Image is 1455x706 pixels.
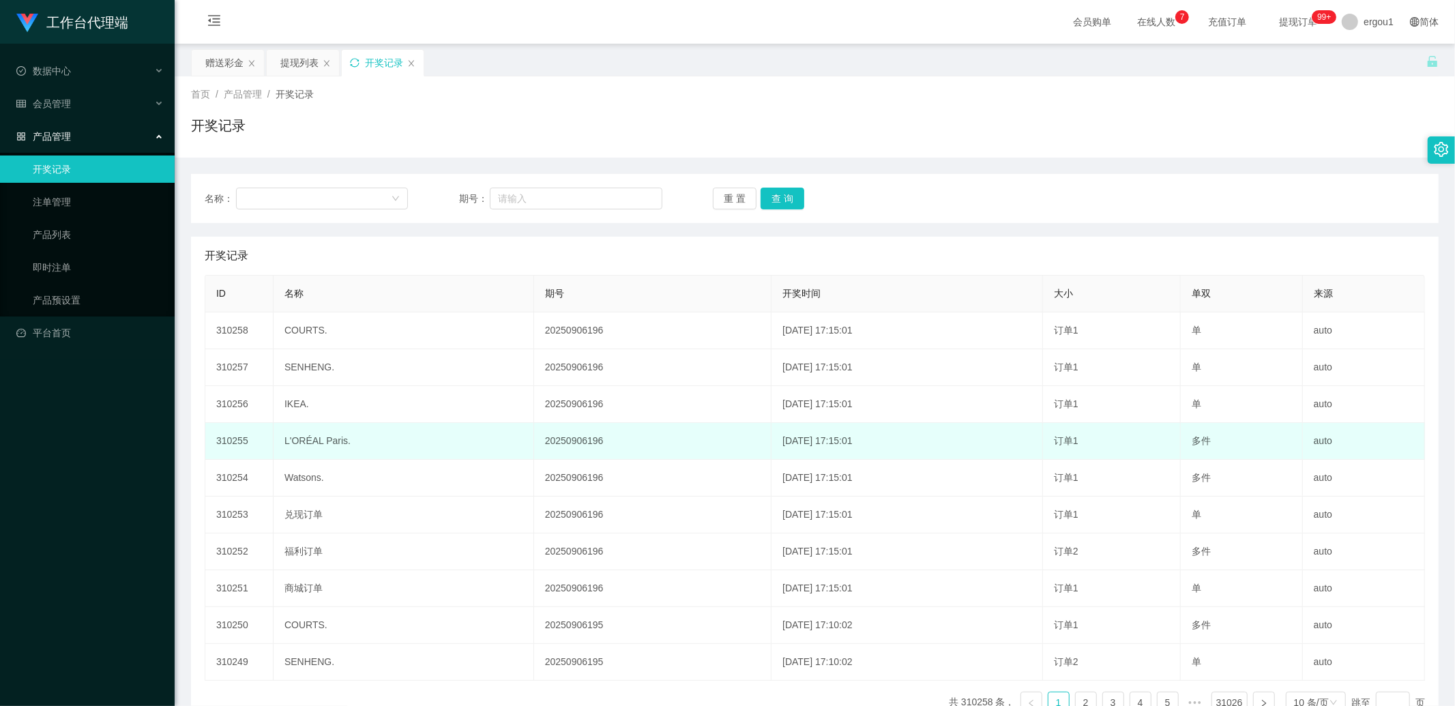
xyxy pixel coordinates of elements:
[205,460,274,497] td: 310254
[1054,546,1078,557] span: 订单2
[191,89,210,100] span: 首页
[248,59,256,68] i: 图标: close
[284,288,304,299] span: 名称
[1303,644,1425,681] td: auto
[1312,10,1336,24] sup: 1095
[191,1,237,44] i: 图标: menu-fold
[1303,497,1425,533] td: auto
[1303,607,1425,644] td: auto
[46,1,128,44] h1: 工作台代理端
[771,423,1043,460] td: [DATE] 17:15:01
[191,115,246,136] h1: 开奖记录
[1434,142,1449,157] i: 图标: setting
[407,59,415,68] i: 图标: close
[205,607,274,644] td: 310250
[33,156,164,183] a: 开奖记录
[1303,533,1425,570] td: auto
[771,460,1043,497] td: [DATE] 17:15:01
[1192,546,1211,557] span: 多件
[1303,349,1425,386] td: auto
[1175,10,1189,24] sup: 7
[205,644,274,681] td: 310249
[274,644,534,681] td: SENHENG.
[1054,435,1078,446] span: 订单1
[16,14,38,33] img: logo.9652507e.png
[534,312,771,349] td: 20250906196
[205,349,274,386] td: 310257
[274,423,534,460] td: L'ORÉAL Paris.
[713,188,756,209] button: 重 置
[350,58,359,68] i: 图标: sync
[274,460,534,497] td: Watsons.
[1303,460,1425,497] td: auto
[205,423,274,460] td: 310255
[267,89,270,100] span: /
[1410,17,1420,27] i: 图标: global
[205,386,274,423] td: 310256
[1130,17,1182,27] span: 在线人数
[16,16,128,27] a: 工作台代理端
[771,570,1043,607] td: [DATE] 17:15:01
[205,533,274,570] td: 310252
[205,570,274,607] td: 310251
[216,89,218,100] span: /
[771,349,1043,386] td: [DATE] 17:15:01
[33,221,164,248] a: 产品列表
[1303,312,1425,349] td: auto
[205,192,236,206] span: 名称：
[490,188,662,209] input: 请输入
[1303,423,1425,460] td: auto
[1303,570,1425,607] td: auto
[1054,362,1078,372] span: 订单1
[16,319,164,347] a: 图标: dashboard平台首页
[280,50,319,76] div: 提现列表
[274,607,534,644] td: COURTS.
[274,497,534,533] td: 兑现订单
[771,607,1043,644] td: [DATE] 17:10:02
[1303,386,1425,423] td: auto
[1054,398,1078,409] span: 订单1
[534,386,771,423] td: 20250906196
[534,570,771,607] td: 20250906196
[216,288,226,299] span: ID
[534,533,771,570] td: 20250906196
[1054,509,1078,520] span: 订单1
[276,89,314,100] span: 开奖记录
[16,66,26,76] i: 图标: check-circle-o
[534,607,771,644] td: 20250906195
[1192,362,1201,372] span: 单
[274,570,534,607] td: 商城订单
[274,533,534,570] td: 福利订单
[1192,435,1211,446] span: 多件
[274,312,534,349] td: COURTS.
[534,460,771,497] td: 20250906196
[205,50,244,76] div: 赠送彩金
[771,497,1043,533] td: [DATE] 17:15:01
[1054,619,1078,630] span: 订单1
[1054,325,1078,336] span: 订单1
[1192,398,1201,409] span: 单
[1054,472,1078,483] span: 订单1
[1192,509,1201,520] span: 单
[534,349,771,386] td: 20250906196
[274,349,534,386] td: SENHENG.
[392,194,400,204] i: 图标: down
[534,497,771,533] td: 20250906196
[1314,288,1333,299] span: 来源
[1054,288,1073,299] span: 大小
[1192,325,1201,336] span: 单
[771,533,1043,570] td: [DATE] 17:15:01
[1192,472,1211,483] span: 多件
[1192,619,1211,630] span: 多件
[16,99,26,108] i: 图标: table
[33,254,164,281] a: 即时注单
[205,248,248,264] span: 开奖记录
[459,192,490,206] span: 期号：
[16,98,71,109] span: 会员管理
[1192,288,1211,299] span: 单双
[782,288,821,299] span: 开奖时间
[274,386,534,423] td: IKEA.
[323,59,331,68] i: 图标: close
[771,312,1043,349] td: [DATE] 17:15:01
[205,312,274,349] td: 310258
